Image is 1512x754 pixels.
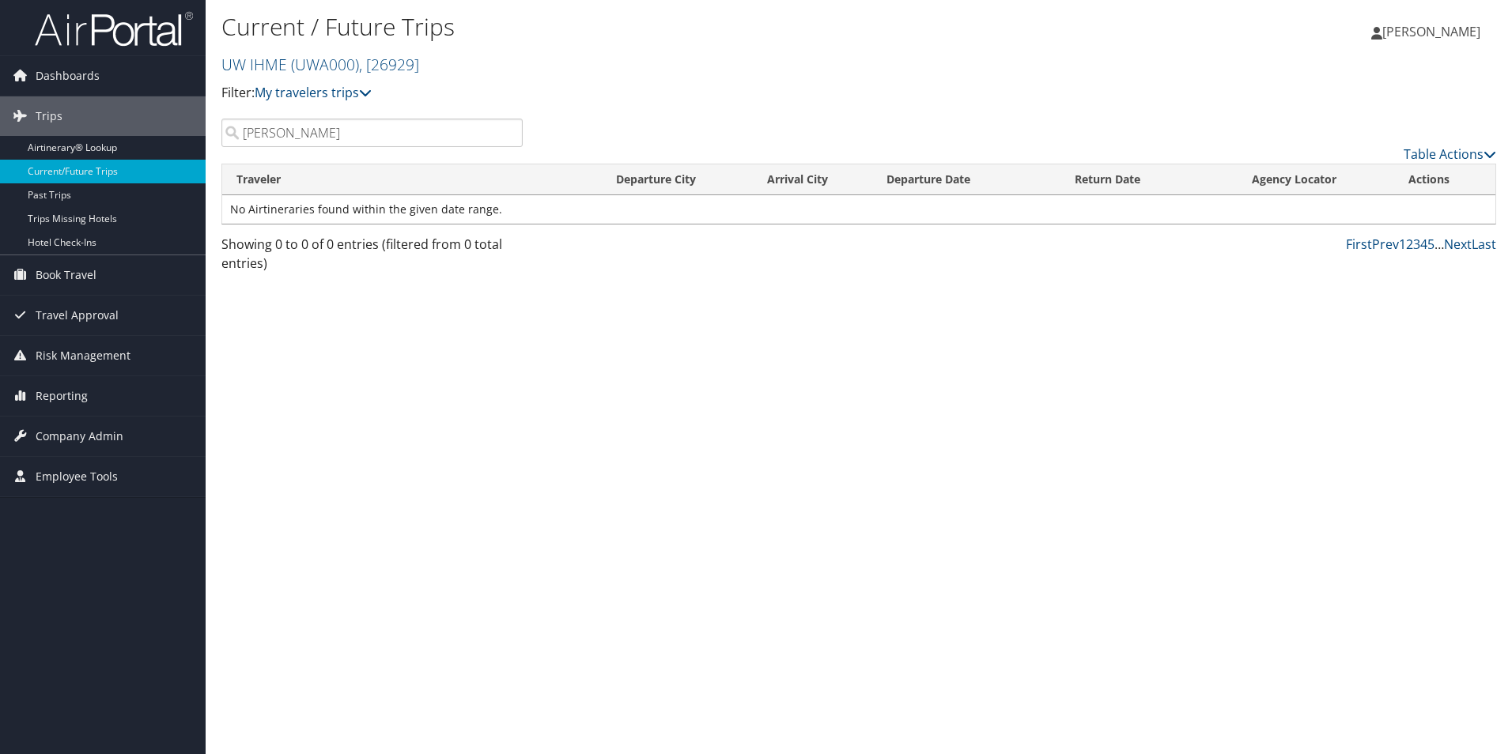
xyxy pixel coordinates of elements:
img: airportal-logo.png [35,10,193,47]
th: Traveler: activate to sort column ascending [222,164,602,195]
th: Actions [1394,164,1495,195]
th: Return Date: activate to sort column ascending [1060,164,1237,195]
a: 2 [1406,236,1413,253]
input: Search Traveler or Arrival City [221,119,523,147]
a: My travelers trips [255,84,372,101]
span: Reporting [36,376,88,416]
span: , [ 26929 ] [359,54,419,75]
a: Next [1444,236,1472,253]
p: Filter: [221,83,1072,104]
span: Book Travel [36,255,96,295]
span: Trips [36,96,62,136]
th: Departure City: activate to sort column ascending [602,164,753,195]
div: Showing 0 to 0 of 0 entries (filtered from 0 total entries) [221,235,523,281]
a: First [1346,236,1372,253]
span: Company Admin [36,417,123,456]
a: 5 [1427,236,1435,253]
th: Departure Date: activate to sort column descending [872,164,1061,195]
span: [PERSON_NAME] [1382,23,1480,40]
th: Arrival City: activate to sort column ascending [753,164,871,195]
a: Last [1472,236,1496,253]
a: 4 [1420,236,1427,253]
span: Travel Approval [36,296,119,335]
span: Risk Management [36,336,130,375]
a: Prev [1372,236,1399,253]
a: Table Actions [1404,145,1496,163]
span: … [1435,236,1444,253]
a: 1 [1399,236,1406,253]
td: No Airtineraries found within the given date range. [222,195,1495,224]
span: ( UWA000 ) [291,54,359,75]
a: [PERSON_NAME] [1371,8,1496,55]
span: Dashboards [36,56,100,96]
a: 3 [1413,236,1420,253]
span: Employee Tools [36,457,118,496]
h1: Current / Future Trips [221,10,1072,43]
th: Agency Locator: activate to sort column ascending [1238,164,1395,195]
a: UW IHME [221,54,419,75]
